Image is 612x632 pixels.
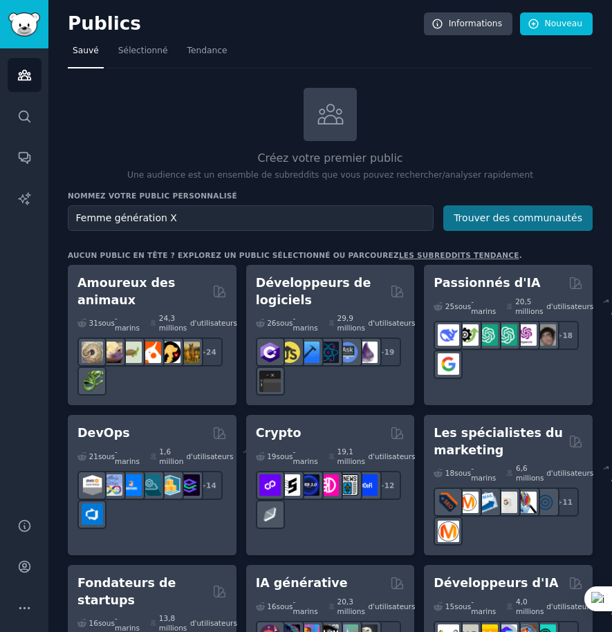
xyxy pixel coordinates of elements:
[384,348,395,356] font: 19
[77,276,175,307] font: Amoureux des animaux
[159,314,187,332] font: 24,3 millions
[82,342,103,363] img: ballpython
[259,503,281,525] img: ethfinance
[516,597,544,615] font: 4,0 millions
[434,576,558,590] font: Développeurs d'IA
[546,469,593,477] font: d'utilisateurs
[206,348,216,356] font: 24
[298,342,319,363] img: Programmation iOS
[127,170,533,180] font: Une audience est un ensemble de subreddits que vous pouvez rechercher/analyser rapidement
[356,342,378,363] img: élixir
[101,342,122,363] img: geckos léopards
[113,40,173,68] a: Sélectionné
[457,324,479,346] img: Catalogue d'outils AI
[317,474,339,496] img: défiblockchain
[496,492,517,513] img: annonces Google
[277,452,293,461] font: sous
[519,251,522,259] font: .
[68,40,104,68] a: Sauvé
[445,602,454,611] font: 15
[258,151,403,165] font: Créez votre premier public
[82,503,103,525] img: Azure DevOps
[89,319,98,327] font: 31
[317,342,339,363] img: réactifnatif
[454,469,471,477] font: sous
[98,319,115,327] font: sous
[471,597,496,615] font: -marins
[471,464,496,482] font: -marins
[476,324,498,346] img: chatgpt_promptConception
[98,619,115,627] font: sous
[277,319,293,327] font: sous
[438,324,459,346] img: DeepSeek
[293,314,318,332] font: -marins
[515,297,543,315] font: 20,5 millions
[438,521,459,542] img: marketing de contenu
[187,46,228,55] font: Tendance
[77,576,176,607] font: Fondateurs de startups
[454,602,471,611] font: sous
[434,426,563,457] font: Les spécialistes du marketing
[369,452,416,461] font: d'utilisateurs
[178,474,200,496] img: Ingénieurs de plateforme
[546,602,593,611] font: d'utilisateurs
[68,13,141,34] font: Publics
[496,324,517,346] img: chatgpt_prompts_
[159,342,180,363] img: Conseils pour animaux de compagnie
[471,297,496,315] font: -marins
[562,331,573,340] font: 18
[535,492,556,513] img: Marketing en ligne
[77,426,130,440] font: DevOps
[178,342,200,363] img: race de chien
[259,474,281,496] img: 0xPolygon
[186,452,233,461] font: d'utilisateurs
[516,464,544,482] font: 6,6 millions
[337,342,358,363] img: AskComputerScience
[449,19,502,28] font: Informations
[259,371,281,392] img: logiciel
[279,342,300,363] img: apprendre JavaScript
[557,498,563,506] font: +
[159,447,183,465] font: 1,6 million
[68,192,237,200] font: Nommez votre public personnalisé
[545,19,582,28] font: Nouveau
[557,331,563,340] font: +
[293,447,318,465] font: -marins
[438,353,459,375] img: GoogleGeminiAI
[515,324,537,346] img: OpenAIDev
[159,474,180,496] img: aws_cdk
[369,602,416,611] font: d'utilisateurs
[546,302,593,310] font: d'utilisateurs
[445,302,454,310] font: 25
[190,319,237,327] font: d'utilisateurs
[206,481,216,490] font: 14
[562,498,573,506] font: 11
[159,614,187,632] font: 13,8 millions
[73,46,99,55] font: Sauvé
[98,452,115,461] font: sous
[337,474,358,496] img: CryptoNews
[454,212,582,223] font: Trouver des communautés
[445,469,454,477] font: 18
[277,602,293,611] font: sous
[356,474,378,496] img: défi_
[89,452,98,461] font: 21
[384,481,395,490] font: 12
[256,276,371,307] font: Développeurs de logiciels
[424,12,512,36] a: Informations
[293,597,318,615] font: -marins
[8,12,40,37] img: Logo de GummySearch
[259,342,281,363] img: csharp
[82,371,103,392] img: herpétologie
[476,492,498,513] img: Marketing par courriel
[140,342,161,363] img: calopsitte
[115,314,140,332] font: -marins
[89,619,98,627] font: 16
[267,602,276,611] font: 16
[369,319,416,327] font: d'utilisateurs
[399,251,519,259] a: les subreddits tendance
[438,492,459,513] img: bigseo
[515,492,537,513] img: Recherche en marketing
[298,474,319,496] img: web3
